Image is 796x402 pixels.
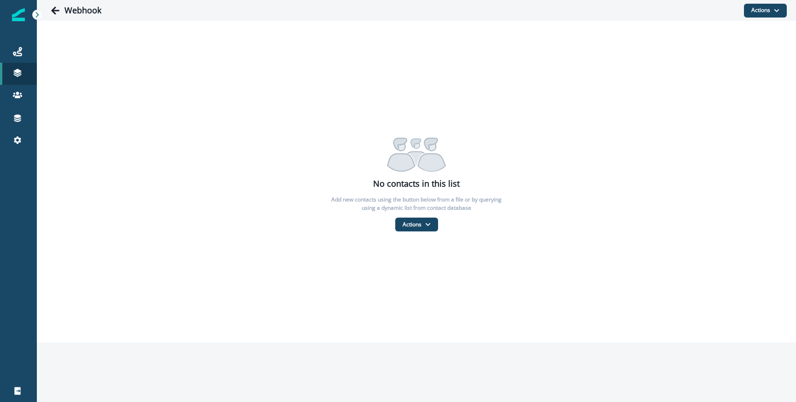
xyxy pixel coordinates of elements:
[324,195,509,212] p: Add new contacts using the button below from a file or by querying using a dynamic list from cont...
[46,1,64,20] button: Go back
[64,6,101,16] h1: Webhook
[395,218,438,231] button: Actions
[744,4,787,18] button: Actions
[387,131,446,172] img: Contacts
[373,177,460,190] p: No contacts in this list
[12,8,25,21] img: Inflection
